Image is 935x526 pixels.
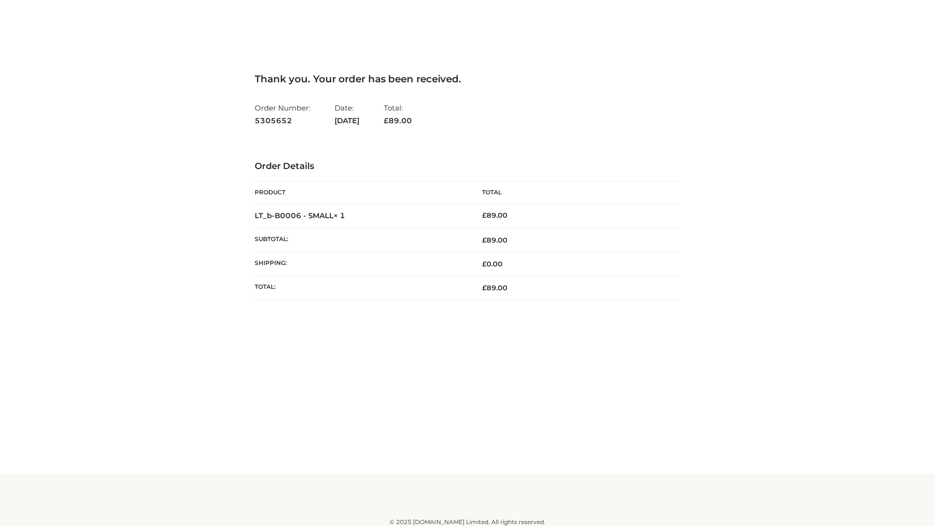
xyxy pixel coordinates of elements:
[482,211,486,220] span: £
[334,211,345,220] strong: × 1
[482,260,486,268] span: £
[384,99,412,129] li: Total:
[255,228,467,252] th: Subtotal:
[255,252,467,276] th: Shipping:
[255,161,680,172] h3: Order Details
[384,116,412,125] span: 89.00
[255,276,467,300] th: Total:
[255,99,310,129] li: Order Number:
[482,236,486,244] span: £
[467,182,680,204] th: Total
[482,260,503,268] bdi: 0.00
[335,99,359,129] li: Date:
[482,236,507,244] span: 89.00
[482,283,486,292] span: £
[482,211,507,220] bdi: 89.00
[255,182,467,204] th: Product
[384,116,389,125] span: £
[335,114,359,127] strong: [DATE]
[255,73,680,85] h3: Thank you. Your order has been received.
[255,211,345,220] strong: LT_b-B0006 - SMALL
[255,114,310,127] strong: 5305652
[482,283,507,292] span: 89.00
